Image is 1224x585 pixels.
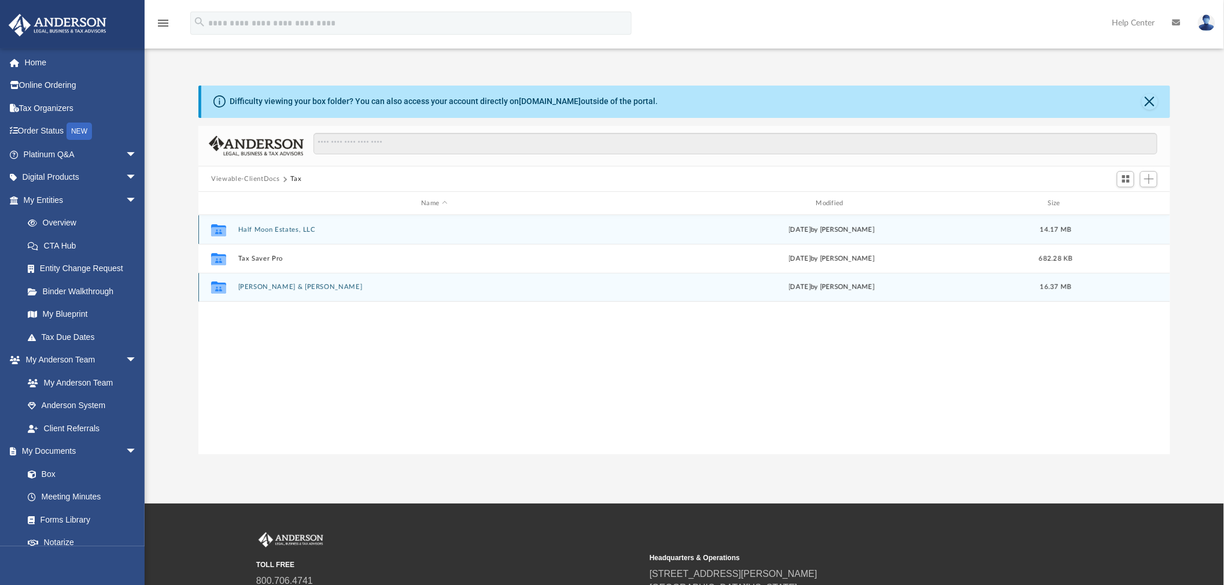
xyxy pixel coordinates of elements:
span: arrow_drop_down [126,349,149,372]
a: My Anderson Team [16,371,143,394]
a: Order StatusNEW [8,120,154,143]
div: [DATE] by [PERSON_NAME] [636,225,1028,235]
div: Modified [635,198,1028,209]
a: Binder Walkthrough [16,280,154,303]
a: Meeting Minutes [16,486,149,509]
a: My Blueprint [16,303,149,326]
span: arrow_drop_down [126,188,149,212]
div: Difficulty viewing your box folder? You can also access your account directly on outside of the p... [230,95,658,108]
div: Size [1033,198,1079,209]
button: Tax Saver Pro [238,255,631,262]
button: Close [1142,94,1158,110]
a: [STREET_ADDRESS][PERSON_NAME] [650,569,817,579]
a: My Entitiesarrow_drop_down [8,188,154,212]
span: 682.28 KB [1039,256,1073,262]
a: Home [8,51,154,74]
button: [PERSON_NAME] & [PERSON_NAME] [238,284,631,291]
span: 16.37 MB [1041,284,1072,290]
button: Add [1140,171,1157,187]
button: Switch to Grid View [1117,171,1134,187]
div: [DATE] by [PERSON_NAME] [636,282,1028,292]
span: 14.17 MB [1041,227,1072,233]
a: Overview [16,212,154,235]
a: Digital Productsarrow_drop_down [8,166,154,189]
a: Notarize [16,531,149,554]
button: Viewable-ClientDocs [211,174,279,184]
a: My Documentsarrow_drop_down [8,440,149,463]
a: Forms Library [16,508,143,531]
i: menu [156,16,170,30]
div: id [1085,198,1166,209]
a: Entity Change Request [16,257,154,280]
small: Headquarters & Operations [650,553,1035,563]
button: Tax [290,174,302,184]
img: Anderson Advisors Platinum Portal [256,532,326,547]
a: Box [16,462,143,486]
button: Half Moon Estates, LLC [238,226,631,234]
img: Anderson Advisors Platinum Portal [5,14,110,36]
a: My Anderson Teamarrow_drop_down [8,349,149,372]
div: Name [238,198,631,209]
a: Platinum Q&Aarrow_drop_down [8,143,154,166]
small: TOLL FREE [256,560,642,570]
div: grid [198,215,1170,454]
a: CTA Hub [16,234,154,257]
i: search [193,16,206,28]
a: Tax Due Dates [16,325,154,349]
div: NEW [67,123,92,140]
a: Client Referrals [16,417,149,440]
span: arrow_drop_down [126,440,149,464]
a: Anderson System [16,394,149,417]
a: Online Ordering [8,74,154,97]
a: [DOMAIN_NAME] [519,97,581,106]
img: User Pic [1198,14,1215,31]
a: Tax Organizers [8,97,154,120]
span: arrow_drop_down [126,143,149,166]
input: Search files and folders [314,133,1157,155]
div: id [204,198,233,209]
div: [DATE] by [PERSON_NAME] [636,254,1028,264]
span: arrow_drop_down [126,166,149,190]
a: menu [156,22,170,30]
